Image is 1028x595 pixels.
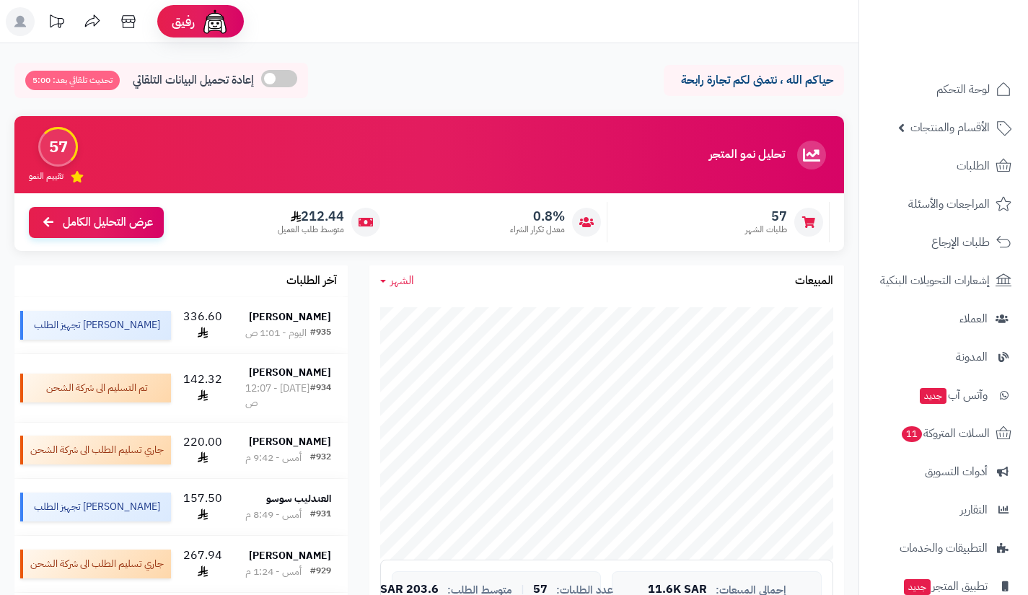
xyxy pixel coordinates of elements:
[868,72,1019,107] a: لوحة التحكم
[390,272,414,289] span: الشهر
[380,273,414,289] a: الشهر
[38,7,74,40] a: تحديثات المنصة
[745,208,787,224] span: 57
[960,500,988,520] span: التقارير
[20,493,171,521] div: [PERSON_NAME] تجهيز الطلب
[931,232,990,252] span: طلبات الإرجاع
[675,72,833,89] p: حياكم الله ، نتمنى لكم تجارة رابحة
[310,451,331,465] div: #932
[177,423,229,479] td: 220.00
[745,224,787,236] span: طلبات الشهر
[521,584,524,595] span: |
[20,550,171,578] div: جاري تسليم الطلب الى شركة الشحن
[868,149,1019,183] a: الطلبات
[245,326,307,340] div: اليوم - 1:01 ص
[249,548,331,563] strong: [PERSON_NAME]
[868,493,1019,527] a: التقارير
[266,491,331,506] strong: العندليب سوسو
[245,451,302,465] div: أمس - 9:42 م
[249,365,331,380] strong: [PERSON_NAME]
[249,309,331,325] strong: [PERSON_NAME]
[177,536,229,592] td: 267.94
[20,436,171,464] div: جاري تسليم الطلب الى شركة الشحن
[310,508,331,522] div: #931
[957,156,990,176] span: الطلبات
[25,71,120,90] span: تحديث تلقائي بعد: 5:00
[709,149,785,162] h3: تحليل نمو المتجر
[177,297,229,353] td: 336.60
[310,565,331,579] div: #929
[20,374,171,402] div: تم التسليم الى شركة الشحن
[868,263,1019,298] a: إشعارات التحويلات البنكية
[900,423,990,444] span: السلات المتروكة
[959,309,988,329] span: العملاء
[133,72,254,89] span: إعادة تحميل البيانات التلقائي
[930,33,1014,63] img: logo-2.png
[795,275,833,288] h3: المبيعات
[245,508,302,522] div: أمس - 8:49 م
[868,340,1019,374] a: المدونة
[868,225,1019,260] a: طلبات الإرجاع
[172,13,195,30] span: رفيق
[925,462,988,482] span: أدوات التسويق
[177,354,229,422] td: 142.32
[908,194,990,214] span: المراجعات والأسئلة
[868,301,1019,336] a: العملاء
[868,454,1019,489] a: أدوات التسويق
[918,385,988,405] span: وآتس آب
[868,531,1019,565] a: التطبيقات والخدمات
[29,207,164,238] a: عرض التحليل الكامل
[510,224,565,236] span: معدل تكرار الشراء
[310,326,331,340] div: #935
[63,214,153,231] span: عرض التحليل الكامل
[201,7,229,36] img: ai-face.png
[286,275,337,288] h3: آخر الطلبات
[868,378,1019,413] a: وآتس آبجديد
[868,416,1019,451] a: السلات المتروكة11
[249,434,331,449] strong: [PERSON_NAME]
[310,382,331,410] div: #934
[278,224,344,236] span: متوسط طلب العميل
[880,270,990,291] span: إشعارات التحويلات البنكية
[956,347,988,367] span: المدونة
[868,187,1019,221] a: المراجعات والأسئلة
[278,208,344,224] span: 212.44
[29,170,63,182] span: تقييم النمو
[177,479,229,535] td: 157.50
[920,388,946,404] span: جديد
[910,118,990,138] span: الأقسام والمنتجات
[20,311,171,340] div: [PERSON_NAME] تجهيز الطلب
[245,382,309,410] div: [DATE] - 12:07 ص
[900,538,988,558] span: التطبيقات والخدمات
[902,426,923,443] span: 11
[245,565,302,579] div: أمس - 1:24 م
[904,579,931,595] span: جديد
[936,79,990,100] span: لوحة التحكم
[510,208,565,224] span: 0.8%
